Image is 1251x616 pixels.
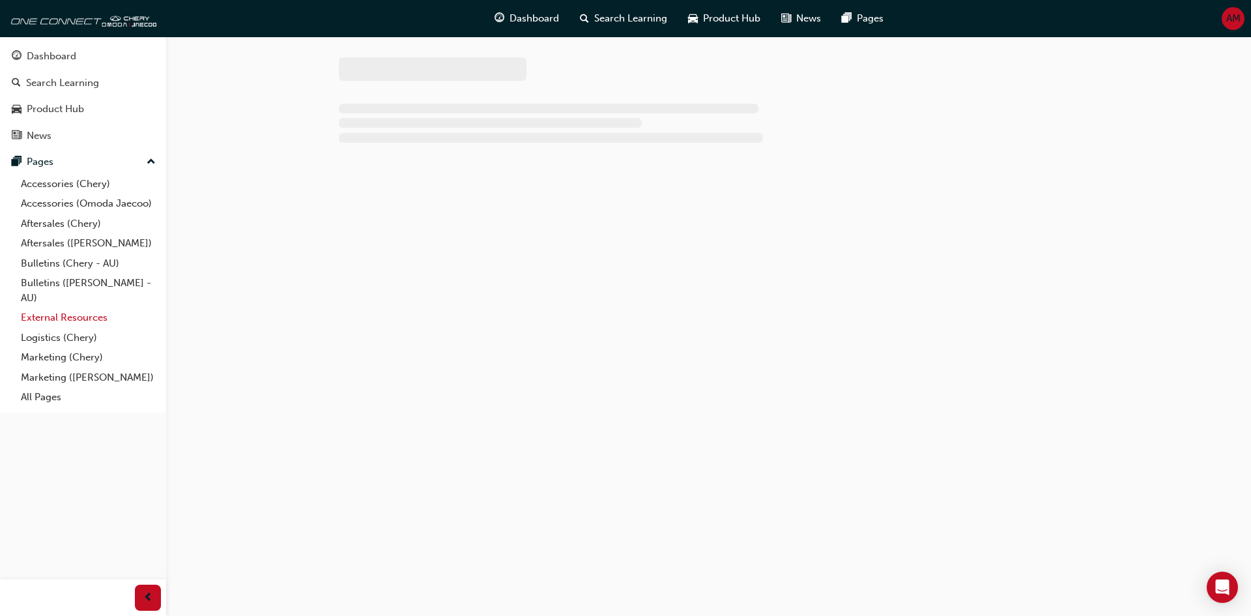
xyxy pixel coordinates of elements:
[27,49,76,64] div: Dashboard
[5,71,161,95] a: Search Learning
[16,328,161,348] a: Logistics (Chery)
[1207,572,1238,603] div: Open Intercom Messenger
[26,76,99,91] div: Search Learning
[5,44,161,68] a: Dashboard
[703,11,760,26] span: Product Hub
[580,10,589,27] span: search-icon
[16,174,161,194] a: Accessories (Chery)
[594,11,667,26] span: Search Learning
[831,5,894,32] a: pages-iconPages
[842,10,852,27] span: pages-icon
[484,5,569,32] a: guage-iconDashboard
[5,150,161,174] button: Pages
[12,51,22,63] span: guage-icon
[5,42,161,150] button: DashboardSearch LearningProduct HubNews
[678,5,771,32] a: car-iconProduct Hub
[7,5,156,31] img: oneconnect
[27,128,51,143] div: News
[16,387,161,407] a: All Pages
[16,347,161,368] a: Marketing (Chery)
[495,10,504,27] span: guage-icon
[5,97,161,121] a: Product Hub
[688,10,698,27] span: car-icon
[143,590,153,606] span: prev-icon
[12,78,21,89] span: search-icon
[1226,11,1241,26] span: AM
[781,10,791,27] span: news-icon
[16,273,161,308] a: Bulletins ([PERSON_NAME] - AU)
[771,5,831,32] a: news-iconNews
[16,233,161,254] a: Aftersales ([PERSON_NAME])
[12,130,22,142] span: news-icon
[147,154,156,171] span: up-icon
[510,11,559,26] span: Dashboard
[16,214,161,234] a: Aftersales (Chery)
[5,124,161,148] a: News
[16,254,161,274] a: Bulletins (Chery - AU)
[16,194,161,214] a: Accessories (Omoda Jaecoo)
[12,104,22,115] span: car-icon
[569,5,678,32] a: search-iconSearch Learning
[796,11,821,26] span: News
[27,154,53,169] div: Pages
[12,156,22,168] span: pages-icon
[1222,7,1244,30] button: AM
[27,102,84,117] div: Product Hub
[16,308,161,328] a: External Resources
[857,11,884,26] span: Pages
[16,368,161,388] a: Marketing ([PERSON_NAME])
